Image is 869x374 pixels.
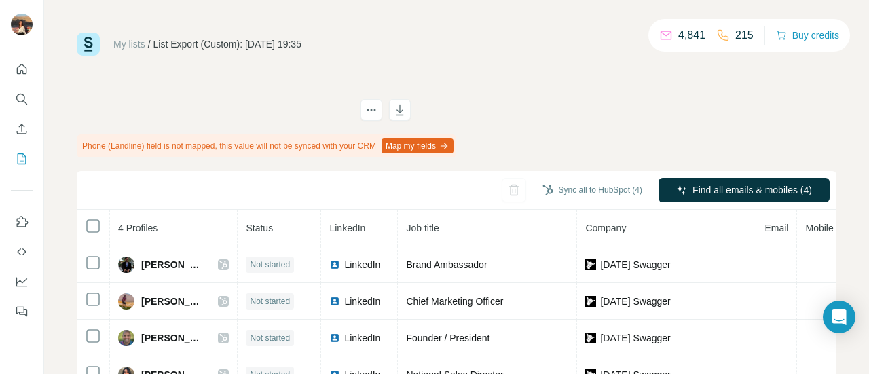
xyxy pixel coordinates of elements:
[823,301,855,333] div: Open Intercom Messenger
[246,223,273,233] span: Status
[148,37,151,51] li: /
[77,134,456,157] div: Phone (Landline) field is not mapped, this value will not be synced with your CRM
[11,117,33,141] button: Enrich CSV
[118,330,134,346] img: Avatar
[118,257,134,273] img: Avatar
[113,39,145,50] a: My lists
[735,27,754,43] p: 215
[344,331,380,345] span: LinkedIn
[141,331,204,345] span: [PERSON_NAME]
[329,259,340,270] img: LinkedIn logo
[382,138,454,153] button: Map my fields
[406,259,487,270] span: Brand Ambassador
[678,27,705,43] p: 4,841
[776,26,839,45] button: Buy credits
[250,332,290,344] span: Not started
[406,223,439,233] span: Job title
[250,259,290,271] span: Not started
[533,180,652,200] button: Sync all to HubSpot (4)
[600,258,670,272] span: [DATE] Swagger
[585,223,626,233] span: Company
[329,296,340,307] img: LinkedIn logo
[77,99,348,121] h1: List Export (Custom): [DATE] 19:35
[360,99,382,121] button: actions
[344,258,380,272] span: LinkedIn
[11,87,33,111] button: Search
[118,293,134,310] img: Avatar
[329,223,365,233] span: LinkedIn
[344,295,380,308] span: LinkedIn
[11,147,33,171] button: My lists
[600,295,670,308] span: [DATE] Swagger
[11,240,33,264] button: Use Surfe API
[805,223,833,233] span: Mobile
[250,295,290,307] span: Not started
[11,14,33,35] img: Avatar
[600,331,670,345] span: [DATE] Swagger
[11,210,33,234] button: Use Surfe on LinkedIn
[585,296,596,307] img: company-logo
[692,183,812,197] span: Find all emails & mobiles (4)
[11,57,33,81] button: Quick start
[77,33,100,56] img: Surfe Logo
[153,37,301,51] div: List Export (Custom): [DATE] 19:35
[585,259,596,270] img: company-logo
[406,296,503,307] span: Chief Marketing Officer
[406,333,489,343] span: Founder / President
[118,223,158,233] span: 4 Profiles
[585,333,596,343] img: company-logo
[141,258,204,272] span: [PERSON_NAME]
[11,299,33,324] button: Feedback
[141,295,204,308] span: [PERSON_NAME]
[11,269,33,294] button: Dashboard
[764,223,788,233] span: Email
[329,333,340,343] img: LinkedIn logo
[659,178,830,202] button: Find all emails & mobiles (4)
